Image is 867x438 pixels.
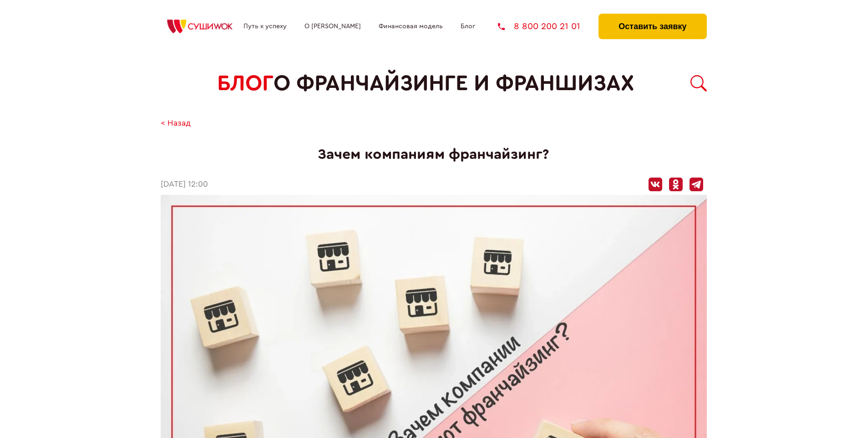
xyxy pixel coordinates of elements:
a: < Назад [161,119,191,128]
time: [DATE] 12:00 [161,180,208,189]
a: Финансовая модель [379,23,443,30]
h1: Зачем компаниям франчайзинг? [161,146,707,163]
a: Путь к успеху [243,23,287,30]
span: БЛОГ [217,71,274,96]
button: Оставить заявку [598,14,706,39]
span: о франчайзинге и франшизах [274,71,634,96]
a: 8 800 200 21 01 [498,22,580,31]
a: Блог [461,23,475,30]
span: 8 800 200 21 01 [514,22,580,31]
a: О [PERSON_NAME] [304,23,361,30]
